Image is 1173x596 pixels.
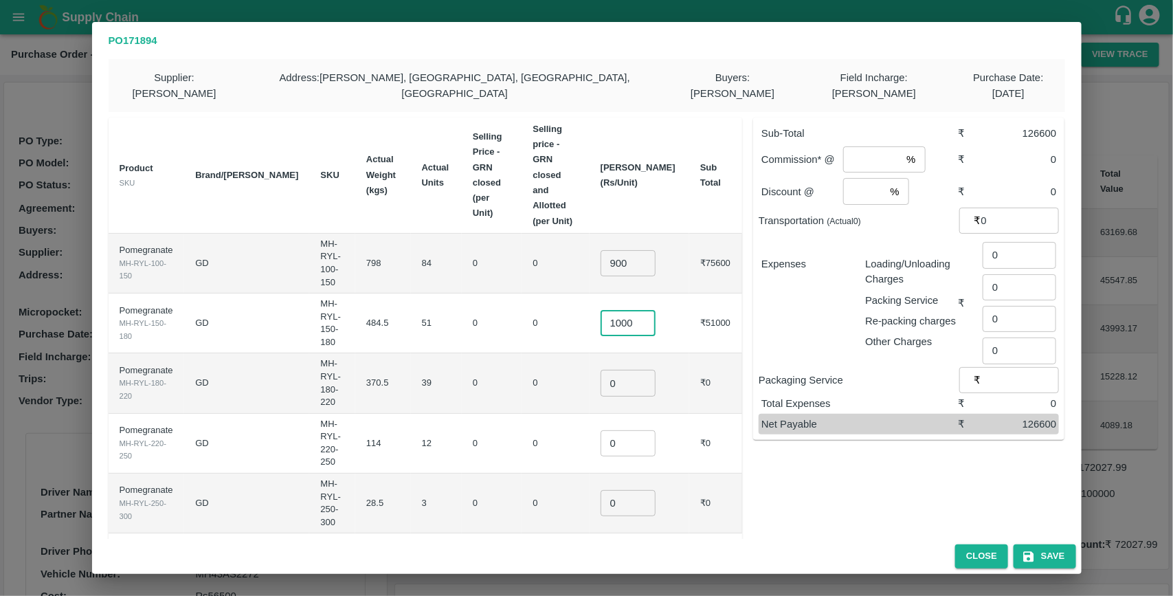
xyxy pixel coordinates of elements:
td: GD [184,414,309,474]
b: Selling Price - GRN closed (per Unit) [473,131,502,218]
div: MH-RYL-180-220 [120,377,174,402]
td: 370.5 [355,353,411,413]
td: GD [184,353,309,413]
td: 0 [462,474,522,533]
input: 0 [601,310,656,336]
td: MH-RYL-100-150 [309,234,355,294]
input: 0 [601,370,656,396]
td: ₹0 [689,414,742,474]
td: 0 [522,353,589,413]
div: ₹ [958,296,983,311]
td: 798 [355,234,411,294]
button: Save [1014,544,1075,569]
td: 0 [522,294,589,353]
td: Pomegranate [109,353,185,413]
div: 0 [983,184,1056,199]
td: MH-RYL-150-180 [309,294,355,353]
p: Loading/Unloading Charges [865,256,958,287]
b: [PERSON_NAME] (Rs/Unit) [601,162,675,188]
div: Buyers : [PERSON_NAME] [669,59,796,112]
p: % [906,152,915,167]
td: ₹51000 [689,294,742,353]
div: Address : [PERSON_NAME], [GEOGRAPHIC_DATA], [GEOGRAPHIC_DATA], [GEOGRAPHIC_DATA] [240,59,669,112]
td: 0 [522,234,589,294]
div: MH-RYL-100-150 [120,257,174,283]
input: 0 [601,430,656,456]
b: Actual Units [422,162,449,188]
td: 0 [522,414,589,474]
td: Pomegranate [109,294,185,353]
p: Packaging Service [759,373,959,388]
p: ₹ [974,213,981,228]
p: Total Expenses [761,396,958,411]
td: Pomegranate [109,474,185,533]
td: 0 [462,353,522,413]
div: ₹ [958,126,983,141]
td: MH-RYL-180-220 [309,353,355,413]
div: ₹ [958,184,983,199]
td: 51 [411,294,462,353]
div: Supplier : [PERSON_NAME] [109,59,241,112]
b: SKU [320,170,339,180]
td: 12 [411,414,462,474]
td: MH-RYL-220-250 [309,414,355,474]
td: 114 [355,414,411,474]
td: GD [184,474,309,533]
input: 0 [601,250,656,276]
b: Selling price - GRN closed and Allotted (per Unit) [533,124,572,226]
td: Pomegranate [109,234,185,294]
p: % [891,184,900,199]
td: GD [184,294,309,353]
p: Expenses [761,256,854,272]
p: Packing Service [865,293,958,308]
div: MH-RYL-220-250 [120,437,174,463]
p: Commission* @ [761,152,843,167]
div: Purchase Date : [DATE] [952,59,1065,112]
b: Sub Total [700,162,721,188]
p: Transportation [759,213,959,228]
div: 0 [983,152,1056,167]
div: ₹ [958,152,983,167]
b: PO 171894 [109,35,157,46]
b: Product [120,163,153,173]
p: ₹ [974,373,981,388]
td: 84 [411,234,462,294]
td: 0 [462,414,522,474]
div: 126600 [983,417,1056,432]
p: Re-packing charges [865,313,958,329]
div: 126600 [983,126,1056,141]
div: 0 [983,396,1056,411]
p: Sub-Total [761,126,958,141]
div: ₹ [958,396,983,411]
td: 3 [411,474,462,533]
td: ₹0 [689,353,742,413]
td: 28.5 [355,474,411,533]
td: 484.5 [355,294,411,353]
div: Field Incharge : [PERSON_NAME] [796,59,952,112]
div: MH-RYL-250-300 [120,497,174,522]
div: ₹ [958,417,983,432]
td: GD [184,234,309,294]
input: 0 [601,490,656,516]
p: Other Charges [865,334,958,349]
p: Discount @ [761,184,843,199]
td: 0 [522,474,589,533]
p: Net Payable [761,417,958,432]
div: SKU [120,177,174,189]
td: MH-RYL-250-300 [309,474,355,533]
b: Actual Weight (kgs) [366,154,396,195]
td: Pomegranate [109,414,185,474]
td: 39 [411,353,462,413]
td: ₹75600 [689,234,742,294]
button: Close [955,544,1008,569]
div: MH-RYL-150-180 [120,317,174,342]
td: 0 [462,294,522,353]
td: ₹0 [689,474,742,533]
td: 0 [462,234,522,294]
b: Brand/[PERSON_NAME] [195,170,298,180]
small: (Actual 0 ) [827,217,861,226]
